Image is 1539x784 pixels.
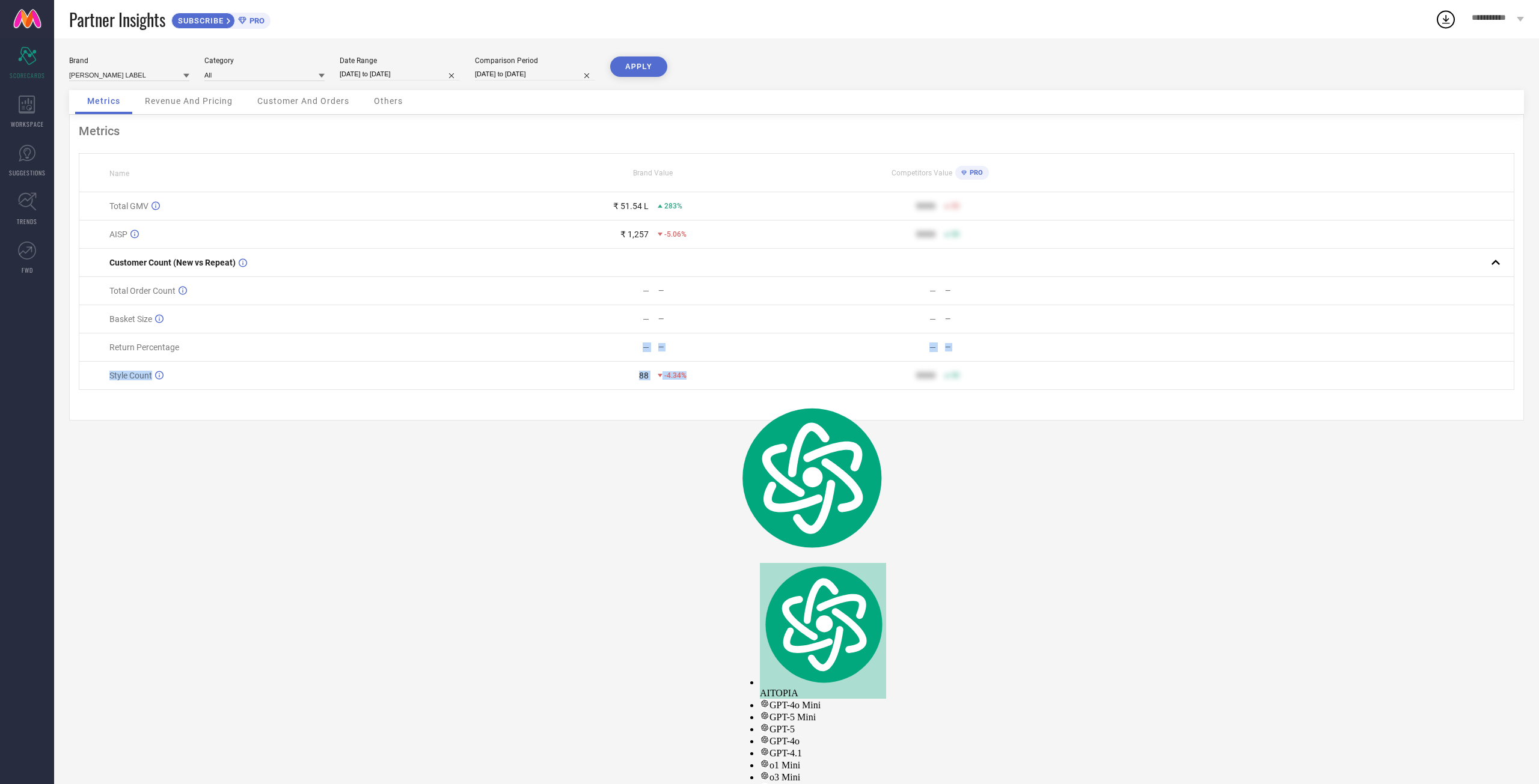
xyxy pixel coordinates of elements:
span: PRO [246,16,265,25]
span: Competitors Value [892,169,952,177]
div: — [929,314,936,324]
div: Comparison Period [475,56,595,65]
div: — [643,286,649,296]
span: TRENDS [17,217,37,226]
input: Select comparison period [475,68,595,81]
div: o1 Mini [760,759,886,771]
span: -5.06% [664,230,687,239]
div: — [658,315,796,323]
img: gpt-black.svg [760,723,769,732]
img: logo.svg [760,563,886,686]
span: Revenue And Pricing [145,96,233,106]
div: Open download list [1435,8,1457,30]
span: 50 [951,230,959,239]
div: GPT-4o [760,735,886,747]
img: gpt-black.svg [760,771,769,780]
div: AITOPIA [760,563,886,699]
div: 9999 [916,371,935,380]
img: gpt-black.svg [760,747,769,756]
img: gpt-black.svg [760,735,769,744]
div: 88 [639,371,649,380]
span: Partner Insights [69,7,165,32]
span: Basket Size [109,314,152,324]
span: Return Percentage [109,342,179,352]
div: Category [204,56,325,65]
div: o3 Mini [760,771,886,783]
div: 9999 [916,229,935,239]
div: 9999 [916,201,935,211]
div: GPT-5 [760,723,886,735]
div: — [945,315,1083,323]
button: APPLY [610,56,667,77]
img: logo.svg [736,404,886,551]
div: — [643,342,649,352]
span: PRO [967,169,983,177]
div: — [658,343,796,351]
div: ₹ 1,257 [620,229,649,239]
span: WORKSPACE [11,120,44,129]
div: — [658,287,796,295]
div: — [945,287,1083,295]
span: FWD [22,266,33,275]
div: ₹ 51.54 L [613,201,649,211]
div: GPT-5 Mini [760,711,886,723]
img: gpt-black.svg [760,699,769,708]
span: Style Count [109,371,152,380]
img: gpt-black.svg [760,711,769,720]
span: Name [109,169,129,178]
span: SUBSCRIBE [172,16,227,25]
span: Total GMV [109,201,148,211]
div: — [929,286,936,296]
span: Metrics [87,96,120,106]
img: gpt-black.svg [760,759,769,768]
div: — [643,314,649,324]
div: — [945,343,1083,351]
span: 50 [951,371,959,380]
input: Select date range [340,68,460,81]
a: SUBSCRIBEPRO [171,10,271,29]
div: Brand [69,56,189,65]
span: AISP [109,229,127,239]
span: Others [374,96,403,106]
div: Date Range [340,56,460,65]
div: GPT-4.1 [760,747,886,759]
div: Metrics [79,124,1514,138]
div: — [929,342,936,352]
div: GPT-4o Mini [760,699,886,711]
span: SCORECARDS [10,71,45,80]
span: Brand Value [633,169,673,177]
span: Customer And Orders [257,96,349,106]
span: Total Order Count [109,286,176,296]
span: 283% [664,202,682,210]
span: Customer Count (New vs Repeat) [109,258,236,267]
span: -4.34% [664,371,687,380]
span: 50 [951,202,959,210]
span: SUGGESTIONS [9,168,46,177]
